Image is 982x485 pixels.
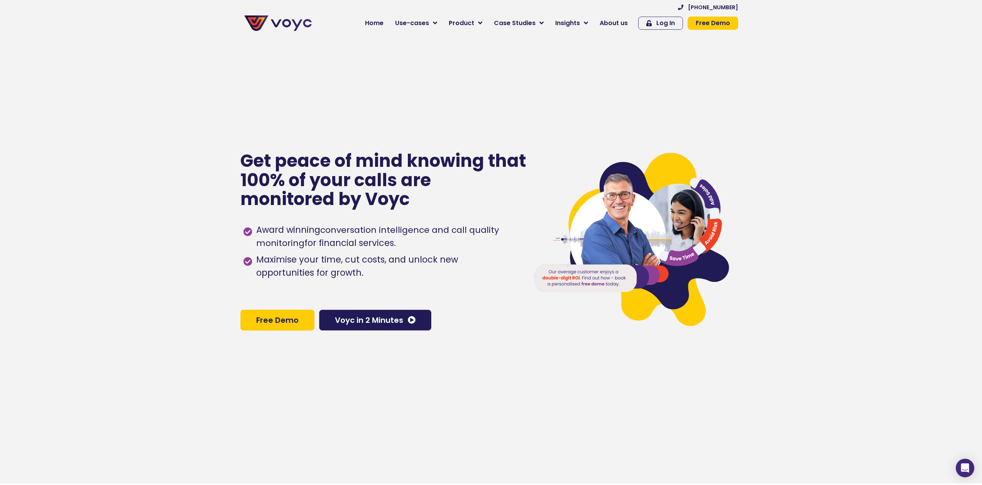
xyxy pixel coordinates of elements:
a: Free Demo [240,310,314,331]
span: Free Demo [696,20,730,26]
span: Product [449,19,474,28]
p: Get peace of mind knowing that 100% of your calls are monitored by Voyc [240,151,527,209]
span: Case Studies [494,19,536,28]
span: Log In [656,20,675,26]
span: Insights [555,19,580,28]
a: Free Demo [688,17,738,30]
span: Award winning for financial services. [254,224,518,250]
a: Case Studies [488,15,549,31]
a: Log In [638,17,683,30]
a: Product [443,15,488,31]
span: [PHONE_NUMBER] [688,5,738,10]
a: [PHONE_NUMBER] [678,5,738,10]
a: Voyc in 2 Minutes [319,310,431,331]
a: Insights [549,15,594,31]
h1: conversation intelligence and call quality monitoring [256,224,499,249]
span: Home [365,19,384,28]
span: Voyc in 2 Minutes [335,316,403,324]
span: Use-cases [395,19,429,28]
div: Open Intercom Messenger [956,459,974,477]
a: About us [594,15,634,31]
img: voyc-full-logo [244,15,312,31]
span: About us [600,19,628,28]
a: Use-cases [389,15,443,31]
a: Home [359,15,389,31]
span: Free Demo [256,316,299,324]
span: Maximise your time, cut costs, and unlock new opportunities for growth. [254,253,518,280]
